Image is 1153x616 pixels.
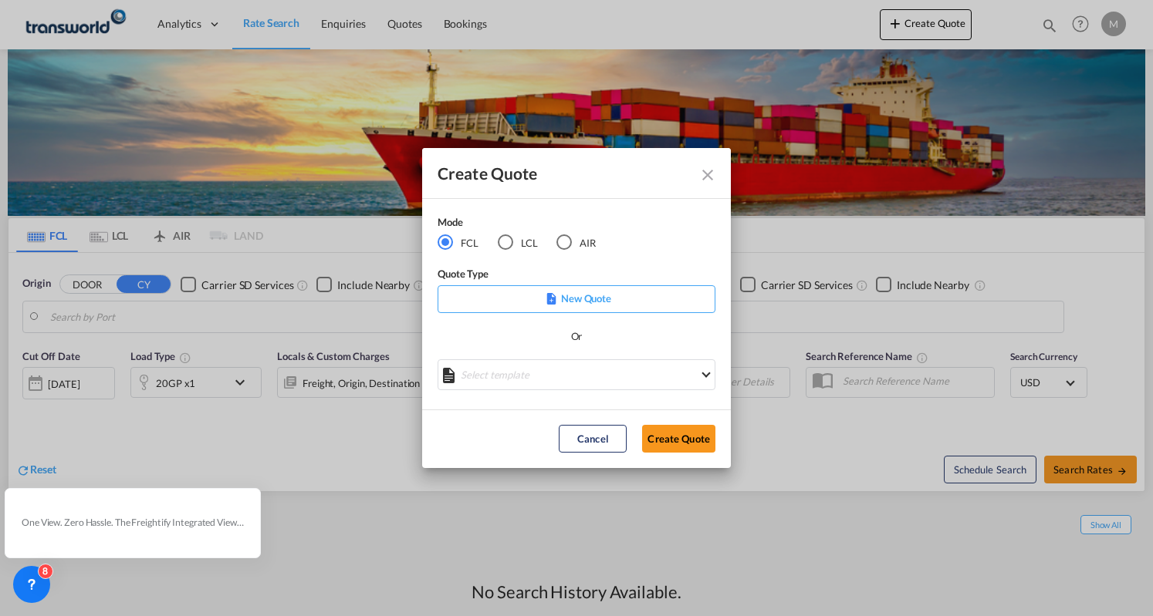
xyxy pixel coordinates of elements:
button: Close dialog [692,160,720,187]
div: Mode [438,214,615,234]
div: Create Quote [438,163,688,183]
md-radio-button: LCL [498,234,538,251]
div: Quote Type [438,266,715,285]
button: Create Quote [642,425,715,453]
div: Or [571,328,583,344]
div: New Quote [438,285,715,313]
md-select: Select template [438,359,715,390]
p: New Quote [443,291,710,306]
button: Cancel [559,425,627,453]
md-icon: Close dialog [698,166,717,184]
md-dialog: Create QuoteModeFCL LCLAIR ... [422,148,731,468]
md-radio-button: AIR [556,234,596,251]
md-radio-button: FCL [438,234,478,251]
